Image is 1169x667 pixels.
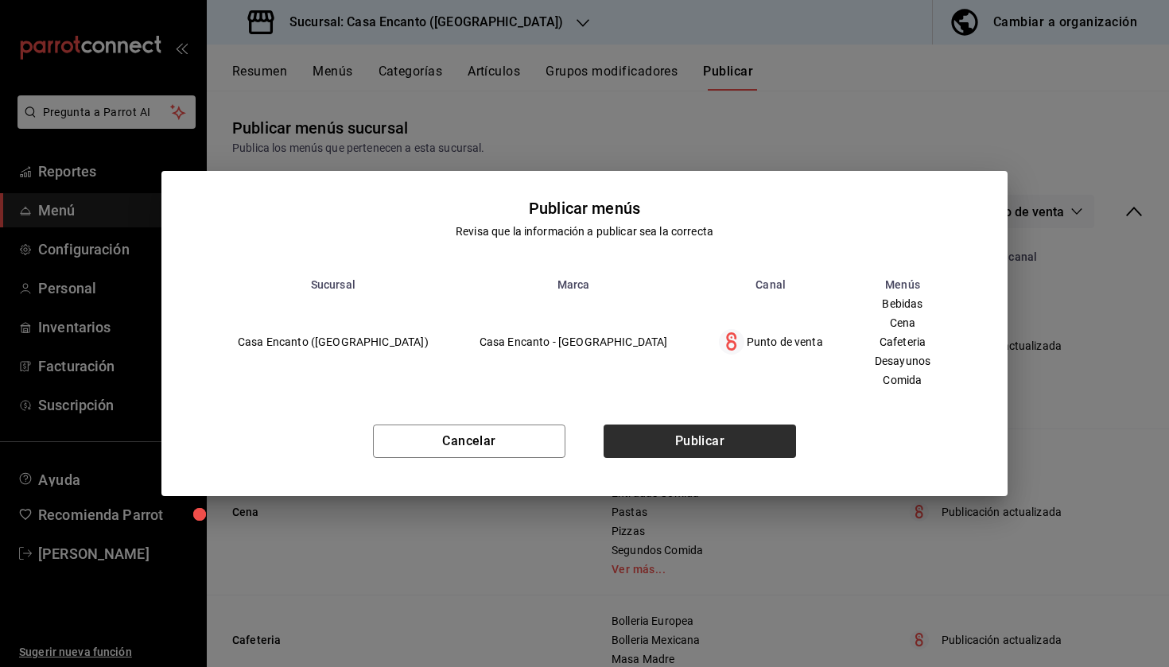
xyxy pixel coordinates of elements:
[454,278,693,291] th: Marca
[875,298,930,309] span: Bebidas
[373,425,565,458] button: Cancelar
[604,425,796,458] button: Publicar
[875,336,930,347] span: Cafeteria
[212,291,454,393] td: Casa Encanto ([GEOGRAPHIC_DATA])
[875,317,930,328] span: Cena
[719,329,823,355] div: Punto de venta
[693,278,849,291] th: Canal
[454,291,693,393] td: Casa Encanto - [GEOGRAPHIC_DATA]
[212,278,454,291] th: Sucursal
[875,374,930,386] span: Comida
[456,223,713,240] div: Revisa que la información a publicar sea la correcta
[849,278,957,291] th: Menús
[875,355,930,366] span: Desayunos
[529,196,640,220] div: Publicar menús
